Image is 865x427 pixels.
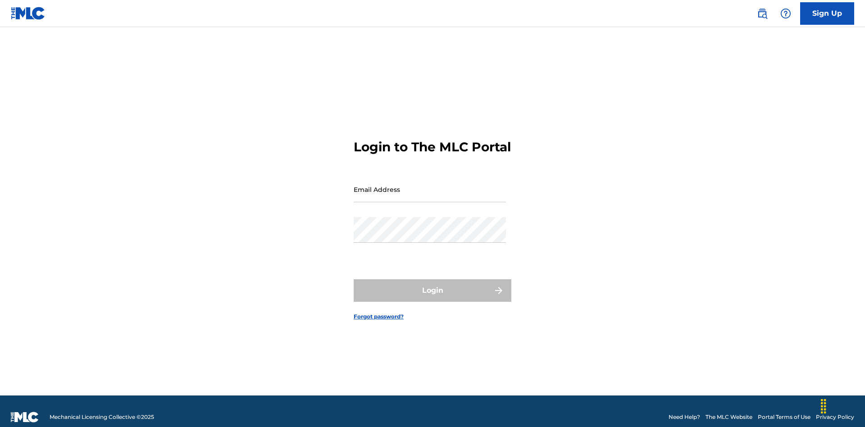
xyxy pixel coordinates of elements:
a: Privacy Policy [816,413,854,421]
a: Need Help? [669,413,700,421]
div: Help [777,5,795,23]
img: MLC Logo [11,7,46,20]
iframe: Chat Widget [820,384,865,427]
a: Portal Terms of Use [758,413,810,421]
span: Mechanical Licensing Collective © 2025 [50,413,154,421]
img: help [780,8,791,19]
img: search [757,8,768,19]
a: The MLC Website [706,413,752,421]
a: Sign Up [800,2,854,25]
div: Drag [816,393,831,420]
img: logo [11,412,39,422]
h3: Login to The MLC Portal [354,139,511,155]
a: Forgot password? [354,313,404,321]
a: Public Search [753,5,771,23]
